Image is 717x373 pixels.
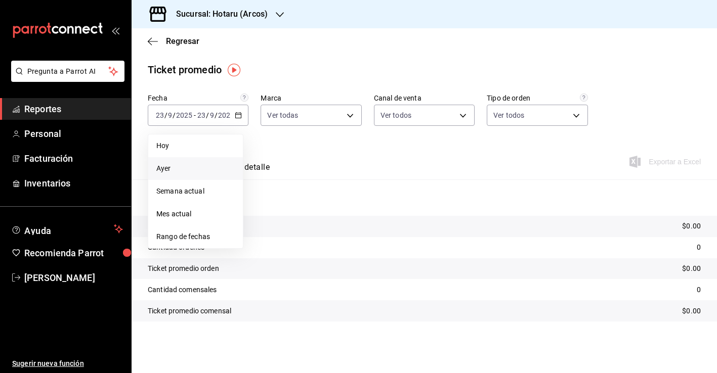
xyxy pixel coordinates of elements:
span: Pregunta a Parrot AI [27,66,109,77]
span: Personal [24,127,123,141]
span: Reportes [24,102,123,116]
input: -- [197,111,206,119]
label: Canal de venta [374,95,475,102]
input: -- [167,111,173,119]
span: / [164,111,167,119]
span: Ayuda [24,223,110,235]
svg: Información delimitada a máximo 62 días. [240,94,248,102]
span: Ver todas [267,110,298,120]
span: Hoy [156,141,235,151]
span: Sugerir nueva función [12,358,123,369]
span: Rango de fechas [156,231,235,242]
span: Semana actual [156,186,235,197]
h3: Sucursal: Hotaru (Arcos) [168,8,268,20]
span: [PERSON_NAME] [24,271,123,285]
button: Regresar [148,36,199,46]
p: $0.00 [682,263,701,274]
input: ---- [218,111,235,119]
label: Marca [261,95,361,102]
img: Tooltip marker [228,64,240,76]
div: Ticket promedio [148,62,222,77]
span: / [206,111,209,119]
span: Facturación [24,152,123,165]
span: Mes actual [156,209,235,219]
input: ---- [176,111,193,119]
p: Ticket promedio comensal [148,306,231,316]
p: Ticket promedio orden [148,263,219,274]
button: Ver detalle [230,162,270,179]
input: -- [155,111,164,119]
svg: Todas las órdenes contabilizan 1 comensal a excepción de órdenes de mesa con comensales obligator... [580,94,588,102]
button: open_drawer_menu [111,26,119,34]
label: Fecha [148,95,248,102]
span: / [215,111,218,119]
p: Resumen [148,192,701,204]
input: -- [209,111,215,119]
span: Recomienda Parrot [24,246,123,260]
span: Ver todos [381,110,411,120]
p: Cantidad comensales [148,285,217,295]
span: Inventarios [24,176,123,190]
p: 0 [697,242,701,253]
span: Ver todos [493,110,524,120]
button: Pregunta a Parrot AI [11,61,124,82]
a: Pregunta a Parrot AI [7,73,124,84]
span: / [173,111,176,119]
p: 0 [697,285,701,295]
p: $0.00 [682,306,701,316]
span: Ayer [156,163,235,174]
span: Regresar [166,36,199,46]
p: $0.00 [682,221,701,231]
label: Tipo de orden [487,95,587,102]
span: - [194,111,196,119]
